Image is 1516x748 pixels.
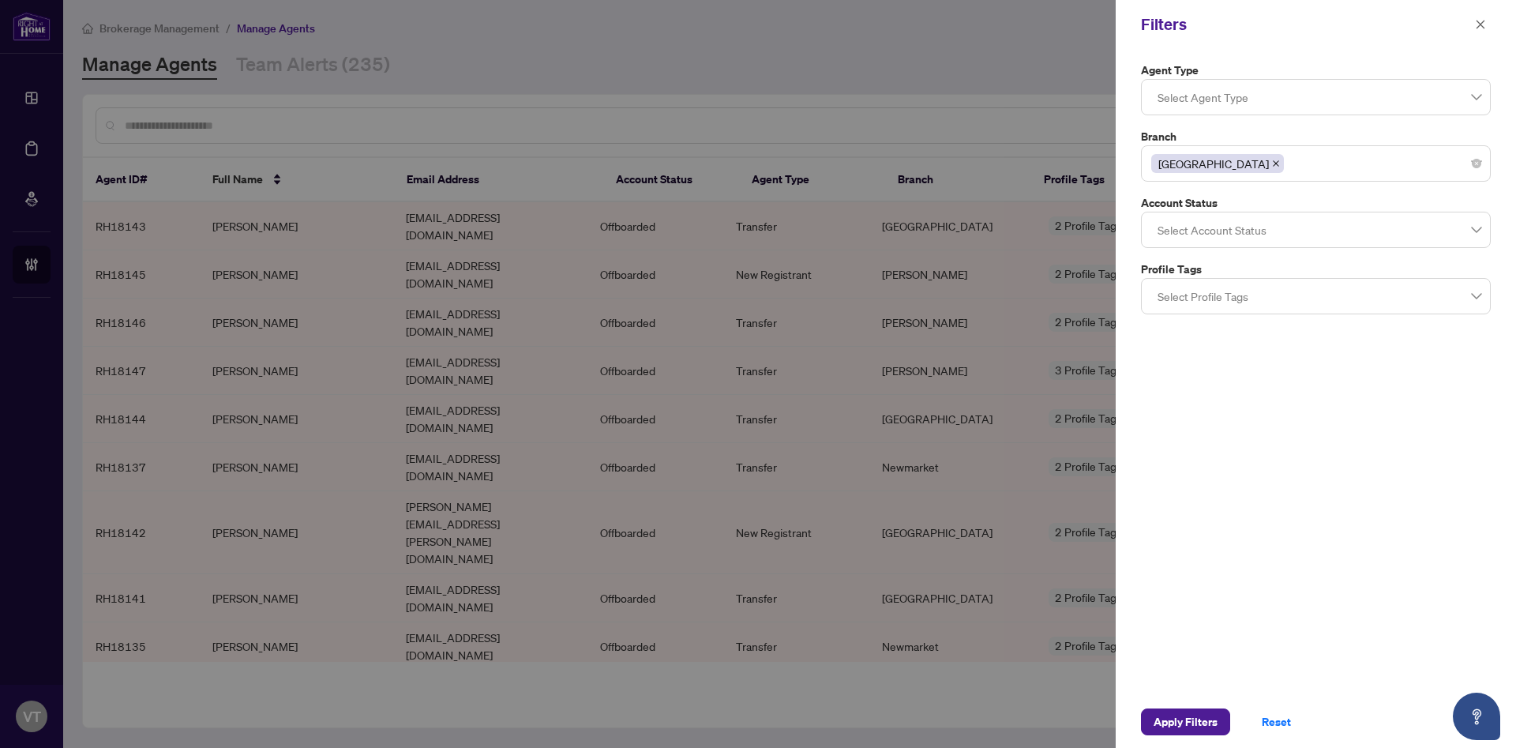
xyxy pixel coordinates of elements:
label: Account Status [1141,194,1491,212]
span: close [1272,160,1280,167]
label: Profile Tags [1141,261,1491,278]
button: Apply Filters [1141,709,1230,735]
span: Mississauga [1151,154,1284,173]
div: Filters [1141,13,1470,36]
span: close-circle [1472,159,1481,168]
label: Agent Type [1141,62,1491,79]
label: Branch [1141,128,1491,145]
button: Reset [1249,709,1304,735]
span: Apply Filters [1154,709,1218,735]
button: Open asap [1453,693,1500,740]
span: [GEOGRAPHIC_DATA] [1158,155,1269,172]
span: close [1475,19,1486,30]
span: Reset [1262,709,1291,735]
